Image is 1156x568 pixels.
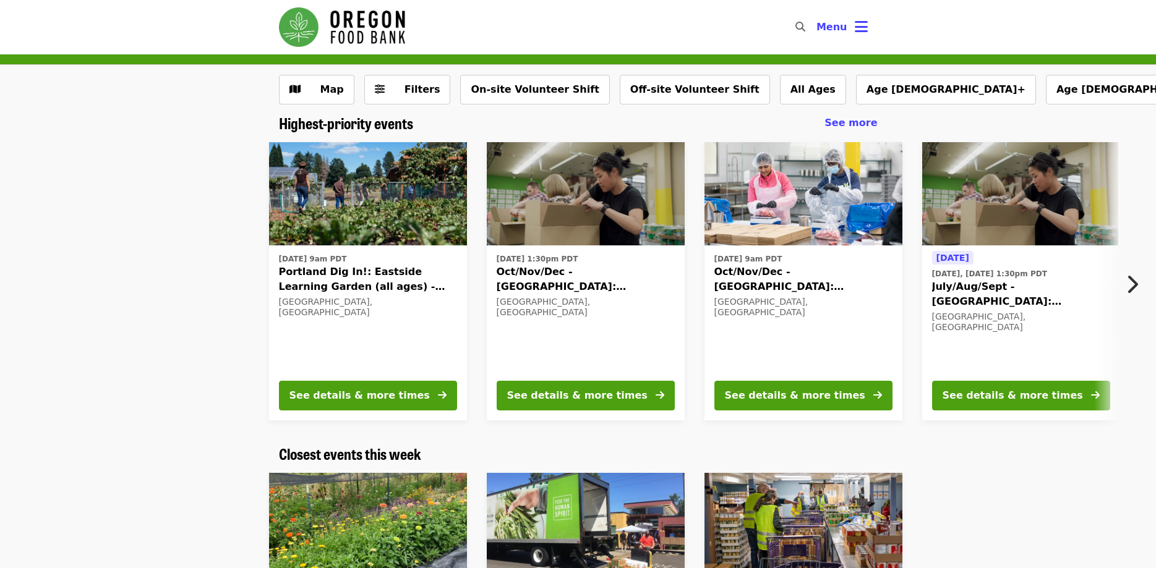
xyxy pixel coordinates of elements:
i: arrow-right icon [656,389,664,401]
img: Oct/Nov/Dec - Beaverton: Repack/Sort (age 10+) organized by Oregon Food Bank [704,142,902,246]
a: See more [824,116,877,130]
span: July/Aug/Sept - [GEOGRAPHIC_DATA]: Repack/Sort (age [DEMOGRAPHIC_DATA]+) [932,279,1110,309]
span: Oct/Nov/Dec - [GEOGRAPHIC_DATA]: Repack/Sort (age [DEMOGRAPHIC_DATA]+) [497,265,675,294]
input: Search [813,12,823,42]
span: Map [320,83,344,95]
button: Age [DEMOGRAPHIC_DATA]+ [856,75,1036,104]
a: Highest-priority events [279,114,413,132]
button: Filters (0 selected) [364,75,451,104]
i: arrow-right icon [438,389,447,401]
div: [GEOGRAPHIC_DATA], [GEOGRAPHIC_DATA] [497,297,675,318]
i: bars icon [855,18,868,36]
span: Closest events this week [279,443,421,464]
div: Highest-priority events [269,114,888,132]
time: [DATE], [DATE] 1:30pm PDT [932,268,1047,279]
i: map icon [289,83,301,95]
button: Off-site Volunteer Shift [620,75,770,104]
button: Show map view [279,75,354,104]
span: Oct/Nov/Dec - [GEOGRAPHIC_DATA]: Repack/Sort (age [DEMOGRAPHIC_DATA]+) [714,265,893,294]
a: See details for "July/Aug/Sept - Portland: Repack/Sort (age 8+)" [922,142,1120,420]
img: July/Aug/Sept - Portland: Repack/Sort (age 8+) organized by Oregon Food Bank [922,142,1120,246]
div: Closest events this week [269,445,888,463]
img: Oct/Nov/Dec - Portland: Repack/Sort (age 8+) organized by Oregon Food Bank [487,142,685,246]
div: [GEOGRAPHIC_DATA], [GEOGRAPHIC_DATA] [279,297,457,318]
img: Oregon Food Bank - Home [279,7,405,47]
button: See details & more times [279,381,457,410]
i: arrow-right icon [873,389,882,401]
span: [DATE] [936,253,969,263]
span: Filters [405,83,440,95]
a: See details for "Portland Dig In!: Eastside Learning Garden (all ages) - Aug/Sept/Oct" [269,142,467,420]
span: Highest-priority events [279,112,413,134]
button: See details & more times [714,381,893,410]
a: See details for "Oct/Nov/Dec - Beaverton: Repack/Sort (age 10+)" [704,142,902,420]
i: chevron-right icon [1126,273,1138,296]
button: Toggle account menu [807,12,878,42]
div: See details & more times [943,388,1083,403]
div: See details & more times [507,388,648,403]
span: Menu [816,21,847,33]
i: sliders-h icon [375,83,385,95]
a: See details for "Oct/Nov/Dec - Portland: Repack/Sort (age 8+)" [487,142,685,420]
span: Portland Dig In!: Eastside Learning Garden (all ages) - Aug/Sept/Oct [279,265,457,294]
img: Portland Dig In!: Eastside Learning Garden (all ages) - Aug/Sept/Oct organized by Oregon Food Bank [269,142,467,246]
button: All Ages [780,75,846,104]
button: See details & more times [497,381,675,410]
time: [DATE] 9am PDT [714,253,782,265]
i: search icon [795,21,805,33]
div: [GEOGRAPHIC_DATA], [GEOGRAPHIC_DATA] [932,312,1110,333]
div: [GEOGRAPHIC_DATA], [GEOGRAPHIC_DATA] [714,297,893,318]
div: See details & more times [725,388,865,403]
button: See details & more times [932,381,1110,410]
div: See details & more times [289,388,430,403]
button: Next item [1115,267,1156,302]
time: [DATE] 9am PDT [279,253,347,265]
time: [DATE] 1:30pm PDT [497,253,578,265]
span: See more [824,117,877,129]
i: arrow-right icon [1091,389,1100,401]
a: Closest events this week [279,445,421,463]
button: On-site Volunteer Shift [460,75,609,104]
